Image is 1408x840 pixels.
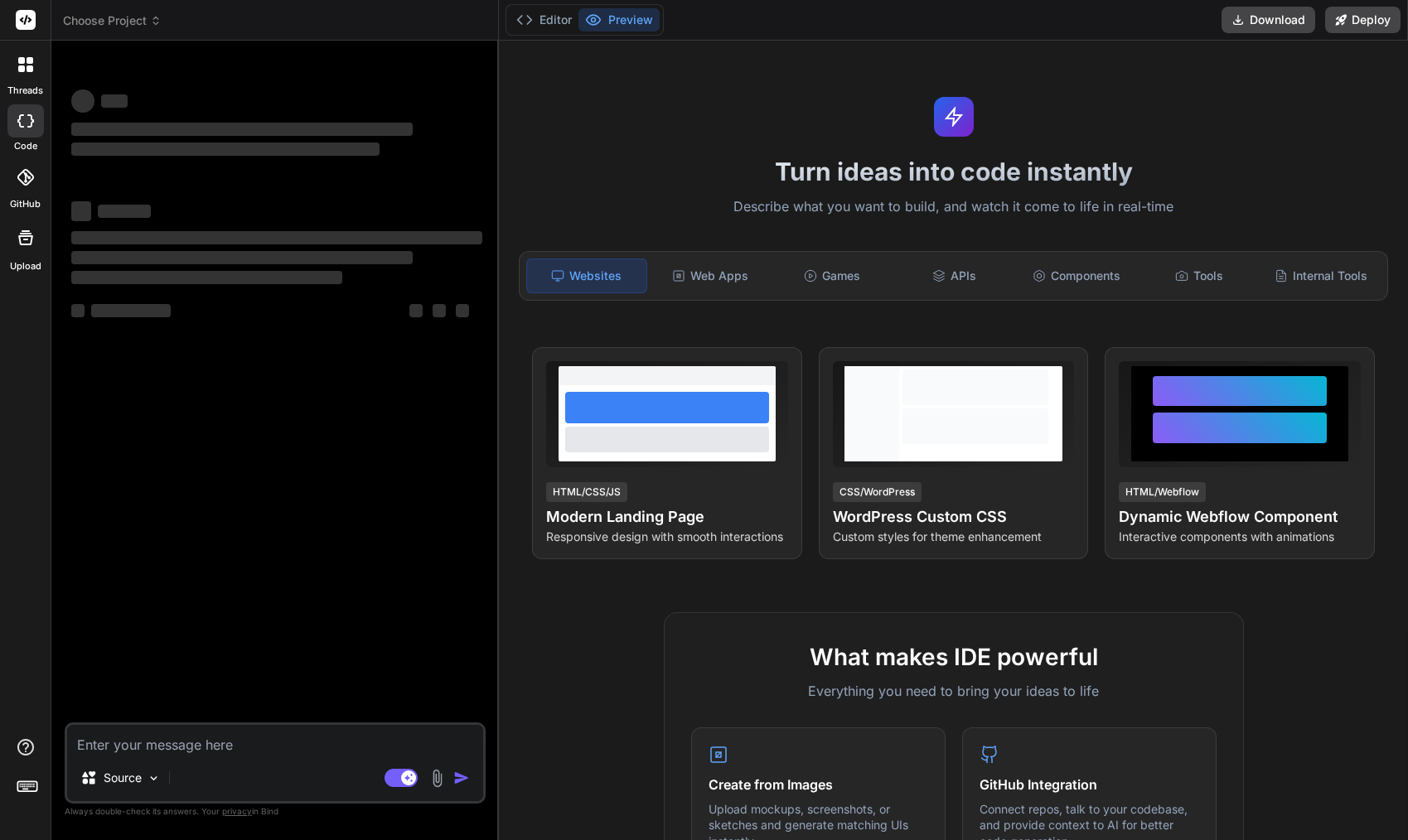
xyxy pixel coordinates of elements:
span: ‌ [71,271,342,284]
label: threads [7,84,43,98]
span: ‌ [71,201,91,221]
div: Tools [1139,258,1259,293]
span: ‌ [71,231,482,244]
div: APIs [895,258,1014,293]
span: ‌ [101,94,128,108]
span: ‌ [456,304,469,317]
div: HTML/CSS/JS [546,482,627,502]
p: Interactive components with animations [1119,529,1361,545]
button: Deploy [1325,7,1401,33]
label: GitHub [10,197,41,211]
button: Preview [578,8,660,31]
span: ‌ [409,304,423,317]
h1: Turn ideas into code instantly [509,157,1398,186]
img: Pick Models [147,771,161,785]
p: Responsive design with smooth interactions [546,529,788,545]
p: Custom styles for theme enhancement [833,529,1075,545]
div: HTML/Webflow [1119,482,1206,502]
div: Games [772,258,892,293]
h4: GitHub Integration [980,775,1199,794]
h4: Modern Landing Page [546,505,788,529]
div: Internal Tools [1261,258,1381,293]
button: Editor [510,8,578,31]
h4: WordPress Custom CSS [833,505,1075,529]
span: ‌ [71,142,380,156]
p: Describe what you want to build, and watch it come to life in real-time [509,196,1398,218]
p: Always double-check its answers. Your in Bind [65,804,486,819]
div: Web Apps [651,258,770,293]
button: Download [1222,7,1315,33]
p: Source [104,770,142,786]
div: CSS/WordPress [833,482,922,502]
span: ‌ [71,123,413,136]
span: Choose Project [63,12,162,29]
h4: Create from Images [709,775,928,794]
span: ‌ [433,304,446,317]
img: attachment [428,769,447,788]
span: ‌ [71,251,413,264]
span: ‌ [98,205,151,218]
div: Components [1017,258,1136,293]
img: icon [453,770,470,786]
span: ‌ [71,304,85,317]
span: ‌ [91,304,171,317]
p: Everything you need to bring your ideas to life [691,681,1217,701]
span: ‌ [71,89,94,113]
h2: What makes IDE powerful [691,640,1217,674]
span: privacy [222,806,252,816]
label: Upload [10,259,41,273]
div: Websites [526,258,647,293]
h4: Dynamic Webflow Component [1119,505,1361,529]
label: code [14,139,37,153]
